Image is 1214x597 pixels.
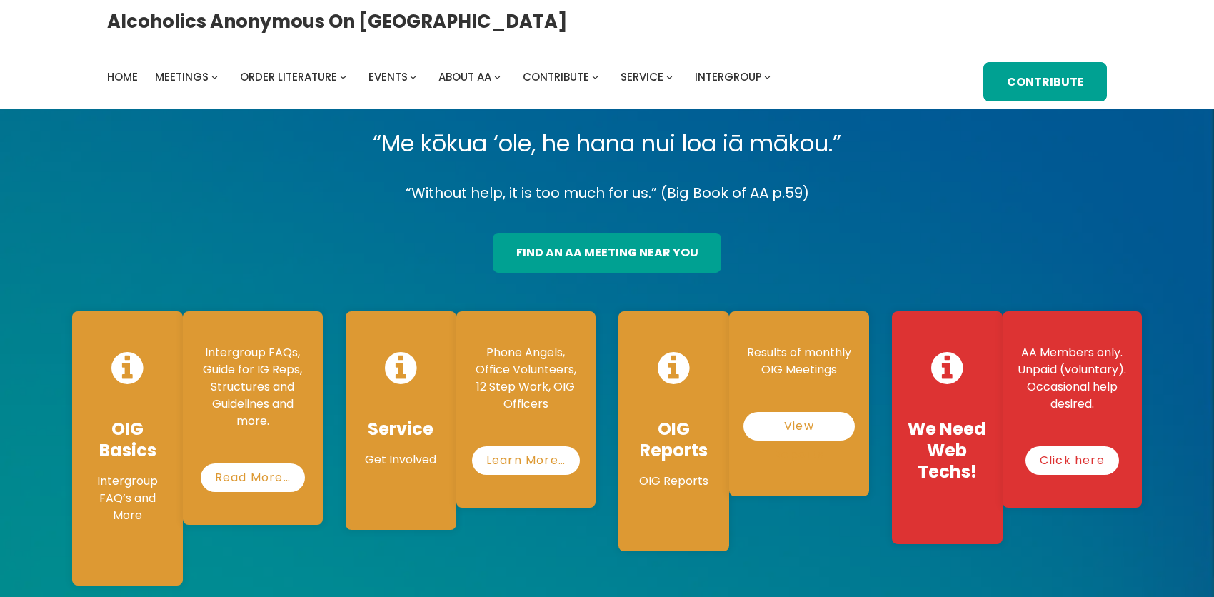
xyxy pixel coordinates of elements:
span: Service [621,69,663,84]
button: Events submenu [410,74,416,80]
h4: OIG Basics [86,418,169,461]
h4: OIG Reports [633,418,715,461]
nav: Intergroup [107,67,776,87]
p: AA Members only. Unpaid (voluntary). Occasional help desired. [1017,344,1128,413]
p: “Me kōkua ‘ole, he hana nui loa iā mākou.” [61,124,1153,164]
h4: Service [360,418,442,440]
h4: We Need Web Techs! [906,418,988,483]
p: Phone Angels, Office Volunteers, 12 Step Work, OIG Officers [471,344,581,413]
a: find an aa meeting near you [493,233,721,273]
a: Contribute [523,67,589,87]
p: “Without help, it is too much for us.” (Big Book of AA p.59) [61,181,1153,206]
a: Meetings [155,67,209,87]
a: Learn More… [472,446,580,475]
button: About AA submenu [494,74,501,80]
a: Alcoholics Anonymous on [GEOGRAPHIC_DATA] [107,5,568,38]
a: View Reports [743,412,854,441]
span: Intergroup [695,69,762,84]
span: Contribute [523,69,589,84]
span: Events [368,69,408,84]
button: Contribute submenu [592,74,598,80]
a: Events [368,67,408,87]
a: Intergroup [695,67,762,87]
span: Home [107,69,138,84]
p: Intergroup FAQ’s and More [86,473,169,524]
button: Intergroup submenu [764,74,771,80]
a: Service [621,67,663,87]
span: Meetings [155,69,209,84]
span: Order Literature [240,69,337,84]
a: Home [107,67,138,87]
p: OIG Reports [633,473,715,490]
button: Order Literature submenu [340,74,346,80]
p: Intergroup FAQs, Guide for IG Reps, Structures and Guidelines and more. [197,344,308,430]
span: About AA [438,69,491,84]
a: Click here [1025,446,1119,475]
a: Contribute [983,62,1107,102]
a: About AA [438,67,491,87]
p: Results of monthly OIG Meetings [743,344,854,378]
p: Get Involved [360,451,442,468]
a: Read More… [201,463,305,492]
button: Service submenu [666,74,673,80]
button: Meetings submenu [211,74,218,80]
